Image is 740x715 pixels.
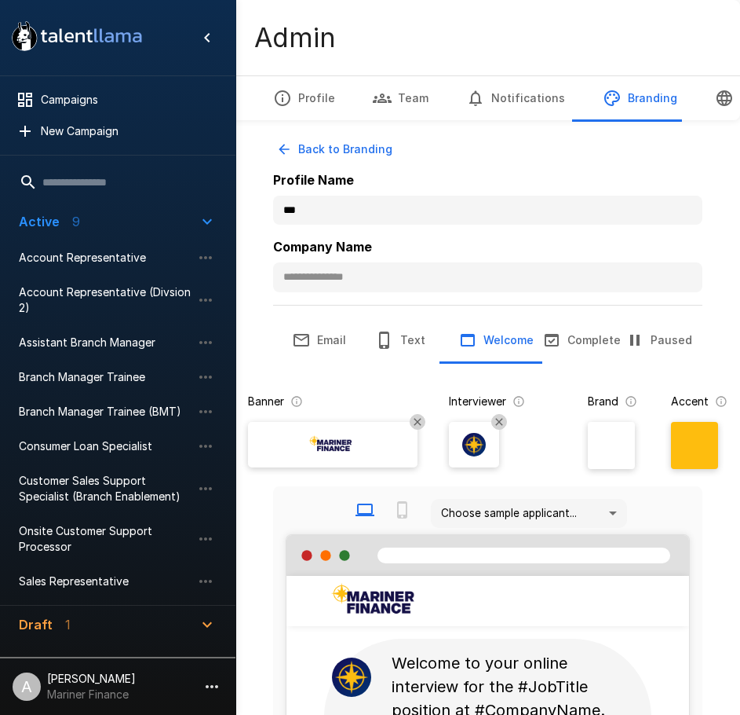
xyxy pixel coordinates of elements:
button: Remove Custom Interviewer [491,414,507,430]
svg: The image that will show next to questions in your candidate interviews. It must be square and at... [512,395,525,408]
img: mariner_avatar.png [462,433,486,456]
p: Brand [588,394,618,409]
button: Paused [607,318,709,362]
svg: The primary color for buttons in branded interviews and emails. It should be a color that complem... [715,395,727,408]
svg: The banner version of your logo. Using your logo will enable customization of brand and accent co... [290,395,303,408]
p: Accent [671,394,709,409]
img: mariner_avatar.png [332,658,371,697]
button: Back to Branding [273,135,399,164]
b: Company Name [273,239,372,255]
p: Interviewer [449,394,506,409]
label: Remove Custom Interviewer [449,422,499,467]
label: Banner LogoRemove Custom Banner [248,422,417,467]
img: Company Logo [286,578,468,624]
button: Text [356,318,458,362]
p: Banner [248,394,284,409]
div: Choose sample applicant... [431,499,627,529]
b: Profile Name [273,172,354,188]
button: Branding [584,76,696,120]
button: Email [273,318,375,362]
svg: The background color for branded interviews and emails. It should be a color that complements you... [625,395,637,408]
button: Notifications [447,76,584,120]
button: Welcome [439,318,541,362]
img: Banner Logo [286,433,380,456]
button: Profile [254,76,354,120]
h4: Admin [254,21,336,54]
button: Team [354,76,447,120]
button: Complete [523,318,625,362]
button: Remove Custom Banner [410,414,425,430]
